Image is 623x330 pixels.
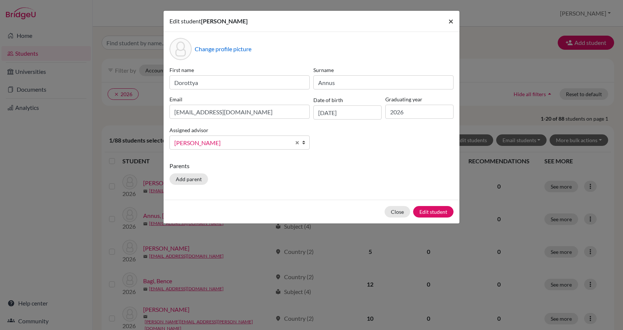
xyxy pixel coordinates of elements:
[169,38,192,60] div: Profile picture
[442,11,459,32] button: Close
[169,161,454,170] p: Parents
[169,95,310,103] label: Email
[313,105,382,120] input: dd/mm/yyyy
[169,66,310,74] label: First name
[313,96,343,104] label: Date of birth
[169,173,208,185] button: Add parent
[201,17,248,24] span: [PERSON_NAME]
[169,126,208,134] label: Assigned advisor
[413,206,454,218] button: Edit student
[313,66,454,74] label: Surname
[385,206,410,218] button: Close
[385,95,454,103] label: Graduating year
[169,17,201,24] span: Edit student
[448,16,454,26] span: ×
[174,138,291,148] span: [PERSON_NAME]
